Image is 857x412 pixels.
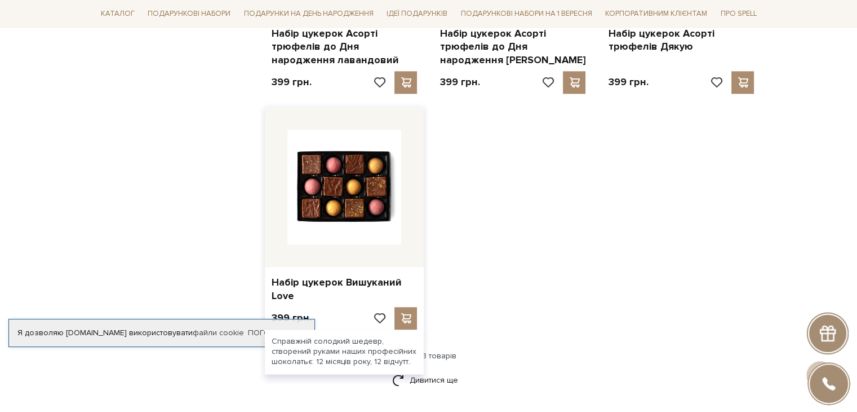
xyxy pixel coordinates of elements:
p: 399 грн. [608,76,648,89]
div: Я дозволяю [DOMAIN_NAME] використовувати [9,328,314,338]
p: 399 грн. [272,312,312,325]
span: Подарункові набори [143,6,235,23]
span: Ідеї подарунків [382,6,452,23]
p: 399 грн. [439,76,479,89]
a: Набір цукерок Асорті трюфелів до Дня народження лавандовий [272,27,418,67]
div: Справжній солодкий шедевр, створений руками наших професійних шоколатьє: 12 місяців року, 12 відч... [265,330,424,374]
a: Набір цукерок Вишуканий Love [272,276,418,303]
a: Дивитися ще [392,370,465,390]
a: Погоджуюсь [248,328,305,338]
span: Каталог [96,6,139,23]
img: Набір цукерок Вишуканий Love [287,130,402,244]
span: Про Spell [716,6,761,23]
div: 16 з 88 товарів [92,351,766,361]
span: Подарунки на День народження [239,6,378,23]
a: Набір цукерок Асорті трюфелів Дякую [608,27,754,54]
a: Набір цукерок Асорті трюфелів до Дня народження [PERSON_NAME] [439,27,585,67]
a: файли cookie [193,328,244,338]
p: 399 грн. [272,76,312,89]
a: Подарункові набори на 1 Вересня [456,5,597,24]
a: Корпоративним клієнтам [601,5,712,24]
